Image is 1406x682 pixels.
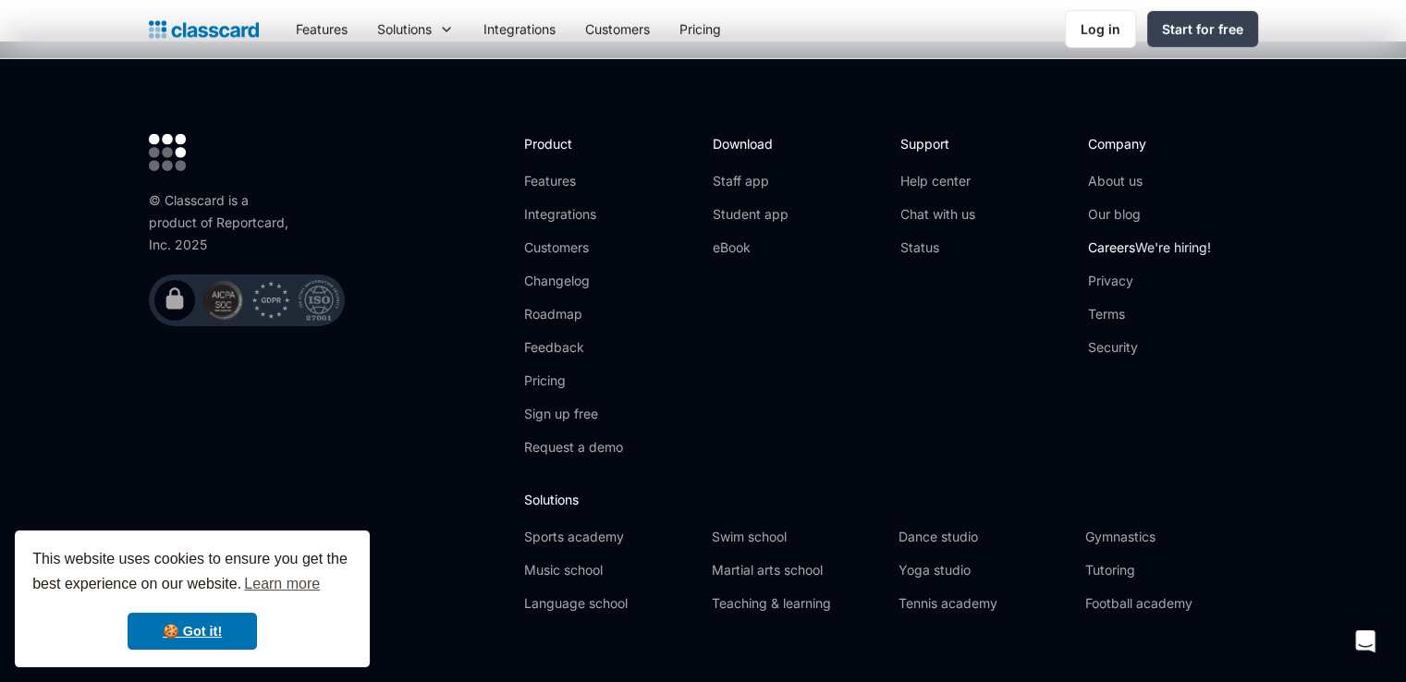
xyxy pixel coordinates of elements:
[524,338,623,357] a: Feedback
[32,548,352,598] span: This website uses cookies to ensure you get the best experience on our website.
[524,561,696,579] a: Music school
[1088,134,1211,153] h2: Company
[128,613,257,650] a: dismiss cookie message
[1081,19,1120,39] div: Log in
[665,8,736,50] a: Pricing
[149,189,297,256] div: © Classcard is a product of Reportcard, Inc. 2025
[570,8,665,50] a: Customers
[900,134,975,153] h2: Support
[899,561,1070,579] a: Yoga studio
[712,238,788,257] a: eBook
[15,530,370,667] div: cookieconsent
[524,134,623,153] h2: Product
[524,172,623,190] a: Features
[524,528,696,546] a: Sports academy
[712,134,788,153] h2: Download
[362,8,469,50] div: Solutions
[900,205,975,224] a: Chat with us
[1147,11,1258,47] a: Start for free
[712,205,788,224] a: Student app
[1088,338,1211,357] a: Security
[524,371,623,390] a: Pricing
[1085,561,1257,579] a: Tutoring
[1088,272,1211,290] a: Privacy
[1088,305,1211,323] a: Terms
[524,490,1257,509] h2: Solutions
[524,405,623,423] a: Sign up free
[1343,619,1388,664] div: Open Intercom Messenger
[1088,238,1211,257] a: CareersWe're hiring!
[1065,10,1136,48] a: Log in
[524,305,623,323] a: Roadmap
[899,594,1070,613] a: Tennis academy
[1135,239,1211,255] span: We're hiring!
[1162,19,1243,39] div: Start for free
[900,172,975,190] a: Help center
[711,594,883,613] a: Teaching & learning
[241,570,323,598] a: learn more about cookies
[712,172,788,190] a: Staff app
[377,19,432,39] div: Solutions
[1088,205,1211,224] a: Our blog
[469,8,570,50] a: Integrations
[1085,594,1257,613] a: Football academy
[524,238,623,257] a: Customers
[524,272,623,290] a: Changelog
[1085,528,1257,546] a: Gymnastics
[711,561,883,579] a: Martial arts school
[149,17,259,43] a: home
[900,238,975,257] a: Status
[281,8,362,50] a: Features
[1088,172,1211,190] a: About us
[524,205,623,224] a: Integrations
[899,528,1070,546] a: Dance studio
[711,528,883,546] a: Swim school
[524,594,696,613] a: Language school
[524,438,623,457] a: Request a demo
